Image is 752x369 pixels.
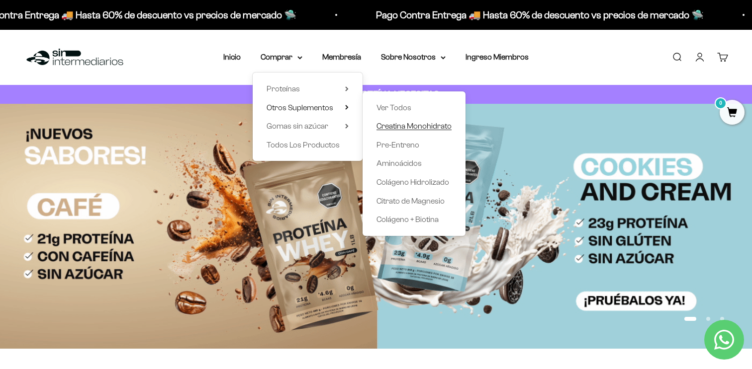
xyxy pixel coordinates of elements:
[376,122,452,130] span: Creatina Monohidrato
[376,197,445,205] span: Citrato de Magnesio
[267,103,333,112] span: Otros Suplementos
[376,213,452,226] a: Colágeno + Biotina
[322,53,361,61] a: Membresía
[374,7,701,23] p: Pago Contra Entrega 🚚 Hasta 60% de descuento vs precios de mercado 🛸
[720,108,745,119] a: 0
[381,51,446,64] summary: Sobre Nosotros
[267,82,349,95] summary: Proteínas
[466,53,529,61] a: Ingreso Miembros
[376,178,449,186] span: Colágeno Hidrolizado
[376,139,452,151] a: Pre-Entreno
[715,97,727,109] mark: 0
[267,84,300,93] span: Proteínas
[223,53,241,61] a: Inicio
[376,101,452,114] a: Ver Todos
[376,157,452,170] a: Aminoácidos
[376,195,452,208] a: Citrato de Magnesio
[267,122,328,130] span: Gomas sin azúcar
[267,139,349,151] a: Todos Los Productos
[376,159,422,167] span: Aminoácidos
[267,101,349,114] summary: Otros Suplementos
[376,141,419,149] span: Pre-Entreno
[376,176,452,189] a: Colágeno Hidrolizado
[261,51,302,64] summary: Comprar
[376,120,452,133] a: Creatina Monohidrato
[267,120,349,133] summary: Gomas sin azúcar
[376,215,439,223] span: Colágeno + Biotina
[267,141,340,149] span: Todos Los Productos
[376,103,411,112] span: Ver Todos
